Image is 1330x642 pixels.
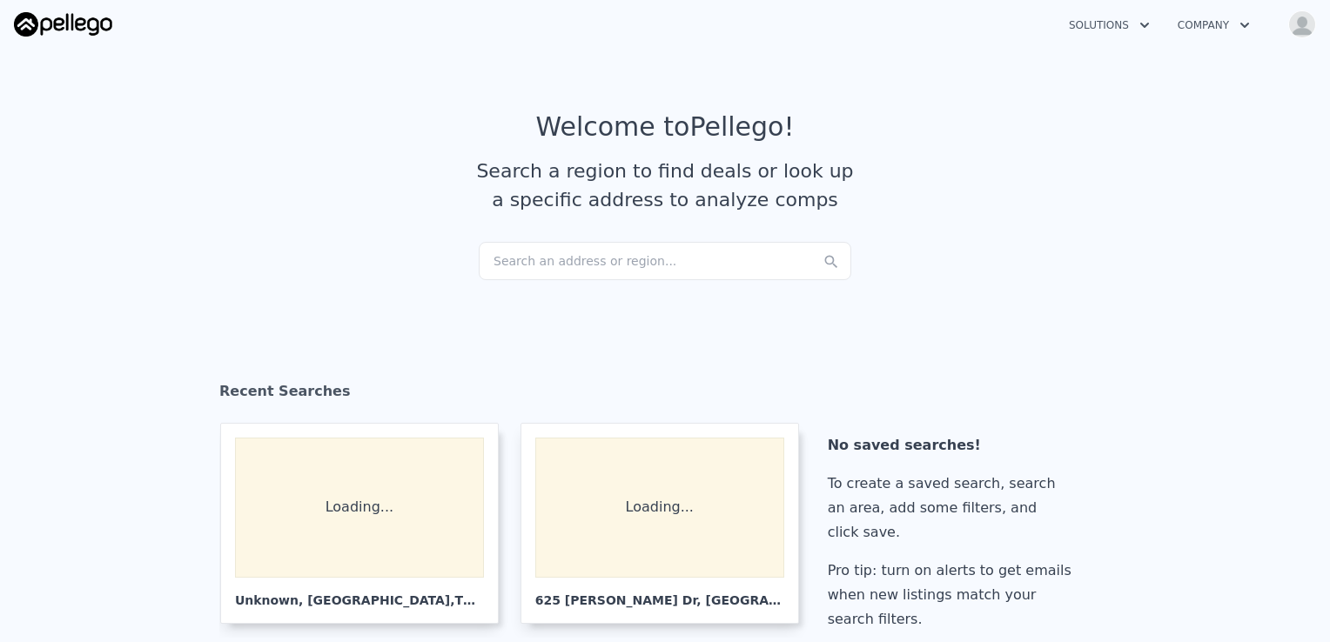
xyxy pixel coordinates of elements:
div: Search an address or region... [479,242,851,280]
div: Unknown , [GEOGRAPHIC_DATA] [235,578,484,609]
div: No saved searches! [828,433,1078,458]
div: 625 [PERSON_NAME] Dr , [GEOGRAPHIC_DATA] [535,578,784,609]
div: Recent Searches [219,367,1111,423]
img: Pellego [14,12,112,37]
a: Loading... Unknown, [GEOGRAPHIC_DATA],TN 37208 [220,423,513,624]
button: Solutions [1055,10,1164,41]
button: Company [1164,10,1264,41]
div: Loading... [535,438,784,578]
span: , TN 37208 [450,593,520,607]
a: Loading... 625 [PERSON_NAME] Dr, [GEOGRAPHIC_DATA] [521,423,813,624]
img: avatar [1288,10,1316,38]
div: To create a saved search, search an area, add some filters, and click save. [828,471,1078,545]
div: Loading... [235,438,484,578]
div: Pro tip: turn on alerts to get emails when new listings match your search filters. [828,558,1078,632]
div: Search a region to find deals or look up a specific address to analyze comps [470,157,860,214]
div: Welcome to Pellego ! [536,111,795,143]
